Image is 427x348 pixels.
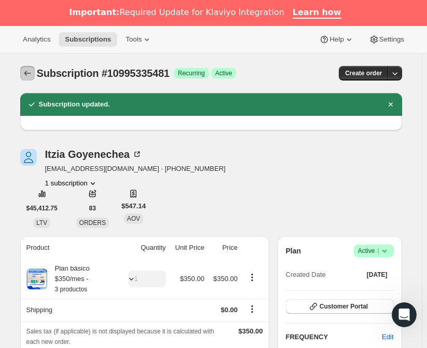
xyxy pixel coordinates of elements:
button: Tools [119,32,158,47]
b: Important: [69,7,119,17]
span: Tools [126,35,142,44]
span: 83 [89,204,96,212]
span: Created Date [286,270,326,280]
button: Subscriptions [20,66,35,81]
span: $45,412.75 [26,204,58,212]
div: Required Update for Klaviyo Integration [69,7,284,18]
button: Product actions [244,272,260,283]
span: Help [329,35,343,44]
span: $350.00 [180,275,204,283]
span: | [377,247,379,255]
th: Unit Price [169,236,208,259]
span: [EMAIL_ADDRESS][DOMAIN_NAME] · [PHONE_NUMBER] [45,164,226,174]
th: Product [20,236,121,259]
span: Recurring [178,69,205,77]
img: product img [26,269,47,289]
span: Settings [379,35,404,44]
span: $350.00 [213,275,238,283]
span: [DATE] [367,271,388,279]
span: Active [358,246,390,256]
button: Subscriptions [59,32,117,47]
button: Customer Portal [286,299,394,314]
span: $547.14 [121,201,146,211]
span: $350.00 [239,327,263,335]
h2: FREQUENCY [286,332,382,342]
span: Sales tax (if applicable) is not displayed because it is calculated with each new order. [26,328,214,345]
button: $45,412.75 [20,201,64,216]
iframe: Intercom live chat [392,302,417,327]
button: Product actions [45,178,98,189]
div: Plan básico $350/mes - [47,263,118,295]
button: [DATE] [361,267,394,282]
span: Create order [345,69,382,77]
button: Shipping actions [244,303,260,315]
button: Analytics [17,32,57,47]
button: Dismiss notification [383,97,398,112]
button: Edit [376,329,400,345]
div: Itzia Goyenechea [45,149,142,159]
span: ORDERS [79,219,106,226]
small: 3 productos [55,286,88,293]
span: Active [215,69,232,77]
button: Create order [339,66,388,81]
th: Price [208,236,241,259]
span: Subscriptions [65,35,111,44]
span: LTV [36,219,47,226]
a: Learn how [293,7,341,19]
span: Itzia Goyenechea [20,149,37,166]
th: Shipping [20,299,121,322]
h2: Plan [286,246,301,256]
h2: Subscription updated. [39,99,110,110]
span: $0.00 [221,306,238,314]
button: Help [313,32,360,47]
span: Edit [382,332,393,342]
span: AOV [127,215,140,222]
button: Settings [363,32,410,47]
span: Subscription #10995335481 [37,68,170,79]
button: 83 [83,201,102,216]
span: Customer Portal [320,302,368,311]
th: Quantity [121,236,169,259]
span: Analytics [23,35,50,44]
